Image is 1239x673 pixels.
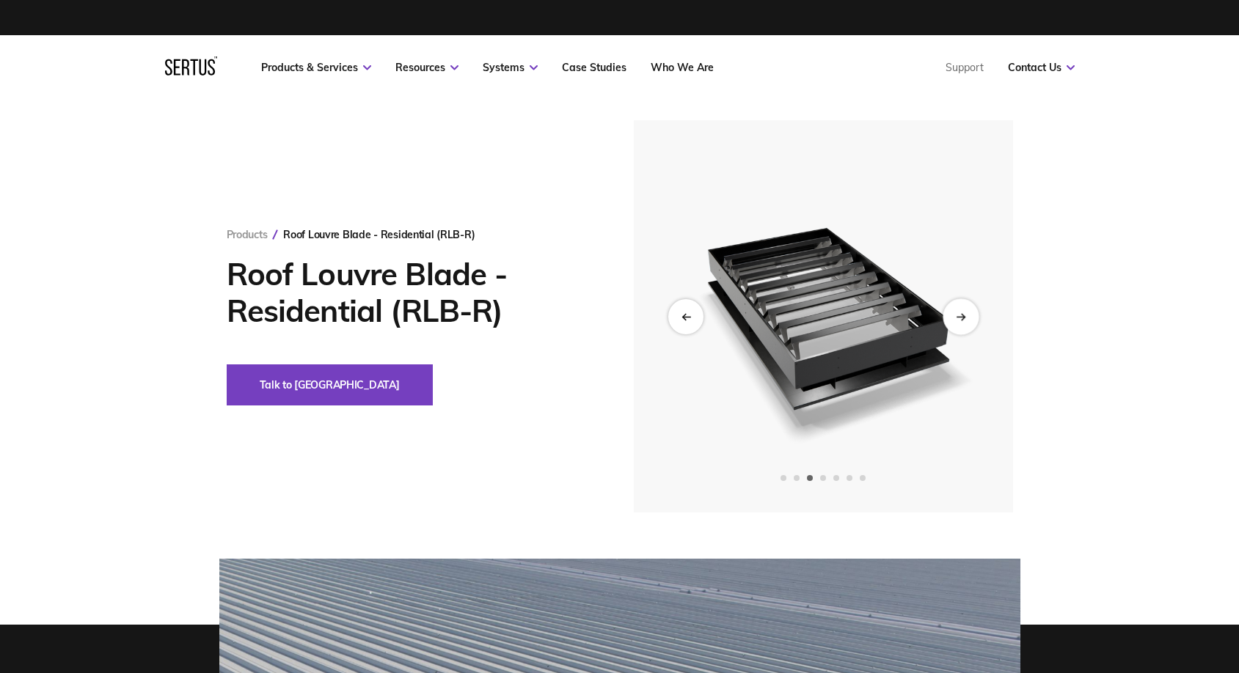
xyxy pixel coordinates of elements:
[1166,603,1239,673] iframe: Chat Widget
[781,475,786,481] span: Go to slide 1
[261,61,371,74] a: Products & Services
[833,475,839,481] span: Go to slide 5
[562,61,626,74] a: Case Studies
[860,475,866,481] span: Go to slide 7
[1008,61,1075,74] a: Contact Us
[227,256,590,329] h1: Roof Louvre Blade - Residential (RLB-R)
[227,228,268,241] a: Products
[943,298,979,334] div: Next slide
[794,475,800,481] span: Go to slide 2
[946,61,984,74] a: Support
[227,364,433,405] button: Talk to [GEOGRAPHIC_DATA]
[847,475,852,481] span: Go to slide 6
[668,299,703,334] div: Previous slide
[651,61,714,74] a: Who We Are
[483,61,538,74] a: Systems
[395,61,458,74] a: Resources
[820,475,826,481] span: Go to slide 4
